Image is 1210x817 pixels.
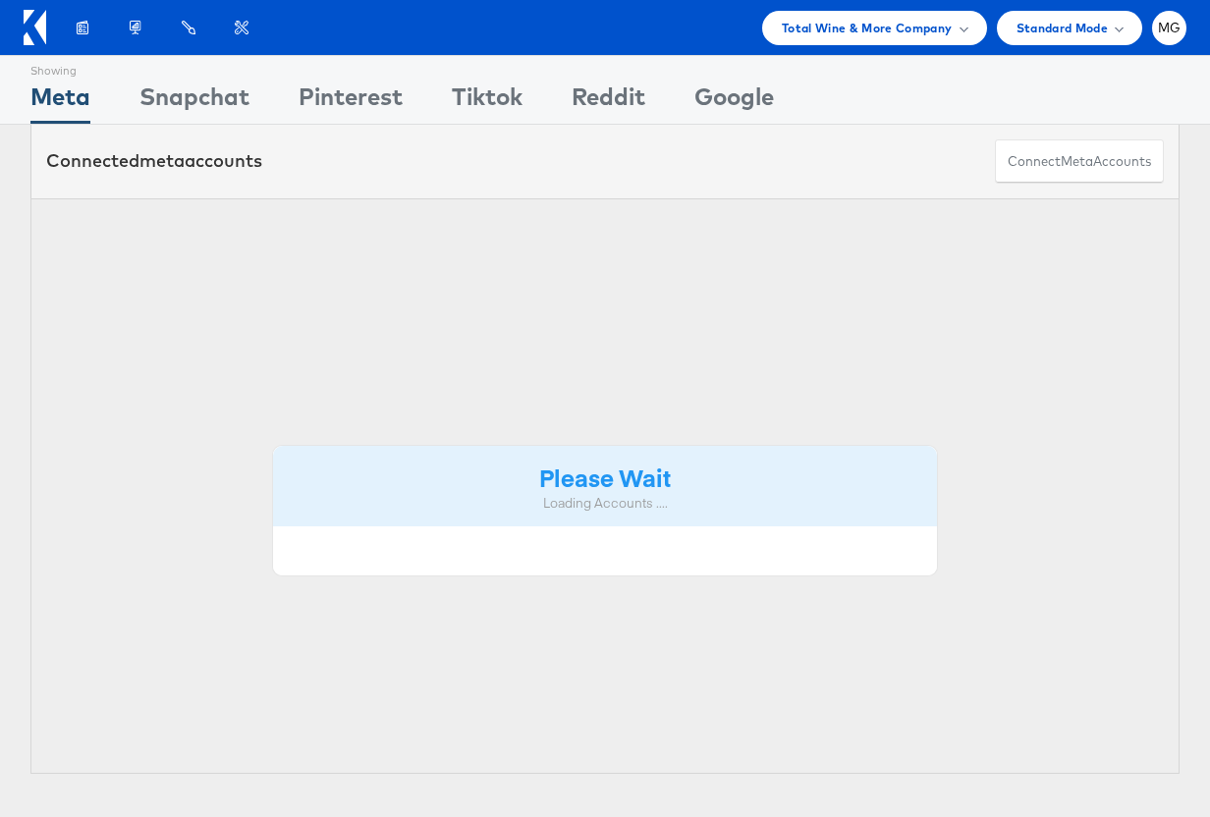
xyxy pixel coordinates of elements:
div: Tiktok [452,80,522,124]
strong: Please Wait [539,461,671,493]
div: Reddit [572,80,645,124]
span: MG [1158,22,1182,34]
span: Total Wine & More Company [782,18,953,38]
span: Standard Mode [1017,18,1108,38]
div: Google [694,80,774,124]
div: Meta [30,80,90,124]
span: meta [139,149,185,172]
button: ConnectmetaAccounts [995,139,1164,184]
span: meta [1061,152,1093,171]
div: Connected accounts [46,148,262,174]
div: Snapchat [139,80,249,124]
div: Pinterest [299,80,403,124]
div: Showing [30,56,90,80]
div: Loading Accounts .... [288,494,922,513]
